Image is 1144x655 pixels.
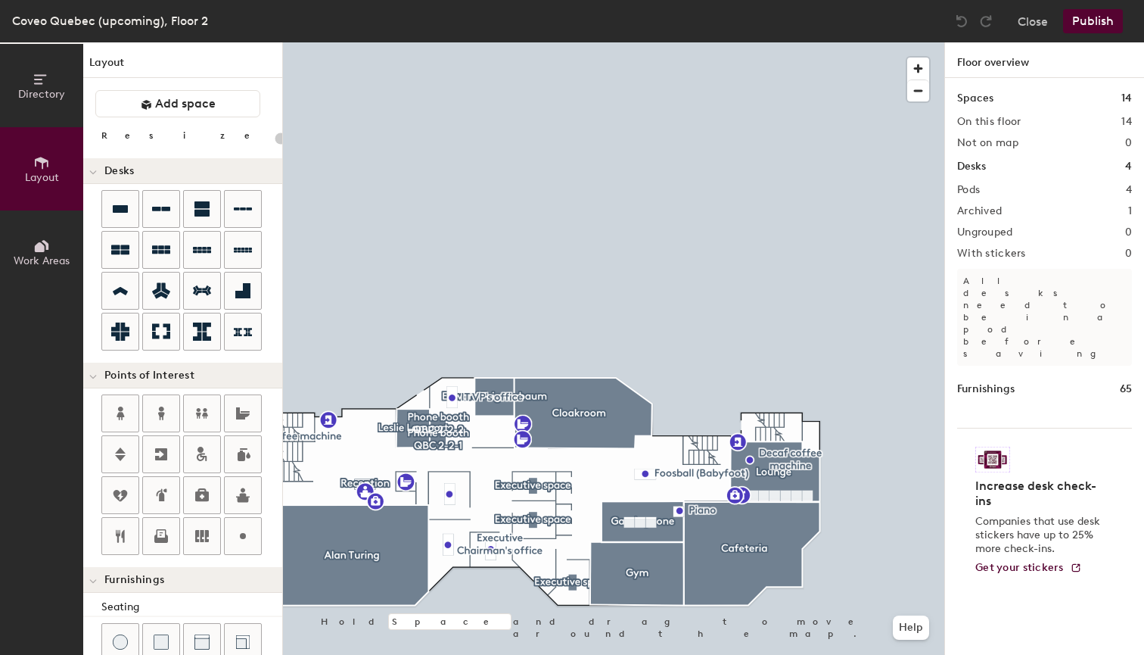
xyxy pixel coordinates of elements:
h1: 65 [1120,381,1132,398]
div: Coveo Quebec (upcoming), Floor 2 [12,11,208,30]
img: Couch (corner) [235,635,250,650]
h1: Floor overview [945,42,1144,78]
h1: Spaces [957,90,993,107]
p: All desks need to be in a pod before saving [957,269,1132,366]
button: Close [1018,9,1048,33]
h2: With stickers [957,248,1026,260]
span: Furnishings [104,574,164,586]
h1: Furnishings [957,381,1015,398]
span: Points of Interest [104,370,194,382]
img: Stool [113,635,128,650]
span: Add space [155,96,216,111]
span: Work Areas [14,254,70,267]
h2: On this floor [957,116,1021,128]
h1: Layout [83,55,282,78]
button: Publish [1063,9,1123,33]
h2: Archived [957,205,1002,217]
div: Resize [101,129,269,142]
div: Seating [101,599,282,616]
h2: 1 [1128,205,1132,217]
h2: 4 [1126,184,1132,196]
h4: Increase desk check-ins [975,479,1105,509]
h2: Pods [957,184,980,196]
h2: 0 [1125,248,1132,260]
h2: Not on map [957,137,1018,149]
img: Undo [954,14,969,29]
a: Get your stickers [975,562,1082,575]
h1: 14 [1121,90,1132,107]
img: Sticker logo [975,447,1010,473]
span: Directory [18,88,65,101]
span: Desks [104,165,134,177]
img: Cushion [154,635,169,650]
h1: Desks [957,158,986,175]
h2: 0 [1125,226,1132,239]
h2: Ungrouped [957,226,1013,239]
p: Companies that use desk stickers have up to 25% more check-ins. [975,515,1105,556]
span: Get your stickers [975,561,1064,574]
button: Add space [95,90,260,117]
h1: 4 [1125,158,1132,175]
span: Layout [25,171,59,184]
button: Help [893,616,929,640]
h2: 0 [1125,137,1132,149]
h2: 14 [1121,116,1132,128]
img: Redo [978,14,993,29]
img: Couch (middle) [194,635,210,650]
